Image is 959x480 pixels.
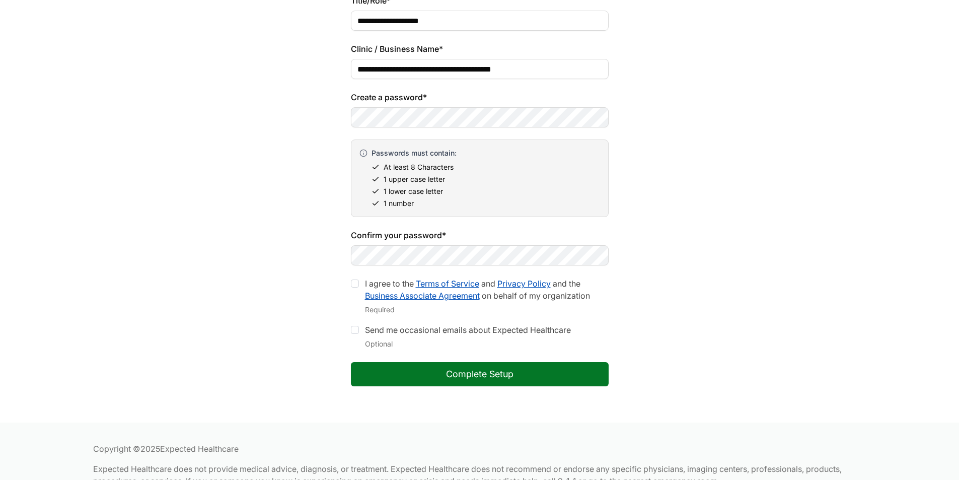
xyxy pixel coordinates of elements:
label: Create a password* [351,91,609,103]
label: Confirm your password* [351,229,609,241]
span: At least 8 Characters [384,162,454,172]
label: Clinic / Business Name* [351,43,609,55]
span: Passwords must contain: [372,148,457,158]
span: 1 lower case letter [384,186,443,196]
a: Privacy Policy [497,279,551,289]
a: Business Associate Agreement [365,291,480,301]
div: Required [365,304,609,316]
div: Optional [365,338,571,350]
a: Terms of Service [416,279,479,289]
label: Send me occasional emails about Expected Healthcare [365,325,571,335]
span: 1 number [384,198,414,209]
span: 1 upper case letter [384,174,445,184]
p: Copyright © 2025 Expected Healthcare [93,443,866,455]
label: I agree to the and and the on behalf of my organization [365,279,590,301]
button: Complete Setup [351,362,609,386]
